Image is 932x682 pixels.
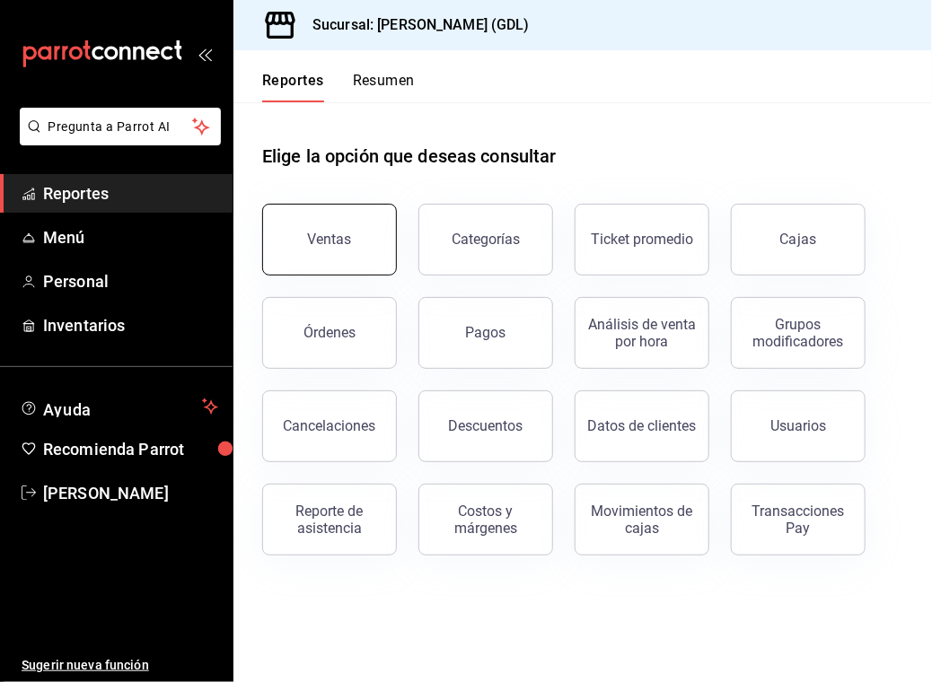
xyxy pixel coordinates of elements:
span: Inventarios [43,313,218,337]
button: Descuentos [418,390,553,462]
span: Personal [43,269,218,293]
button: Análisis de venta por hora [575,297,709,369]
button: Órdenes [262,297,397,369]
button: Ventas [262,204,397,275]
span: Recomienda Parrot [43,437,218,461]
div: Cancelaciones [284,417,376,434]
button: Transacciones Pay [731,484,866,555]
h1: Elige la opción que deseas consultar [262,143,557,170]
button: Movimientos de cajas [575,484,709,555]
span: Pregunta a Parrot AI [48,118,193,136]
div: Ticket promedio [591,231,693,248]
button: Resumen [353,72,415,102]
span: Sugerir nueva función [22,656,218,675]
div: Descuentos [449,417,523,434]
button: Pagos [418,297,553,369]
div: Usuarios [770,417,826,434]
span: Ayuda [43,396,195,417]
span: [PERSON_NAME] [43,481,218,505]
button: Grupos modificadores [731,297,866,369]
div: Ventas [308,231,352,248]
div: Datos de clientes [588,417,697,434]
button: Ticket promedio [575,204,709,275]
div: Reporte de asistencia [274,503,385,537]
button: Costos y márgenes [418,484,553,555]
button: open_drawer_menu [198,47,212,61]
button: Categorías [418,204,553,275]
div: Movimientos de cajas [586,503,698,537]
button: Usuarios [731,390,866,462]
div: Órdenes [303,324,356,341]
button: Cancelaciones [262,390,397,462]
div: Cajas [780,229,817,250]
div: Grupos modificadores [743,316,854,350]
button: Pregunta a Parrot AI [20,108,221,145]
button: Reportes [262,72,324,102]
div: Pagos [466,324,506,341]
div: Costos y márgenes [430,503,541,537]
span: Menú [43,225,218,249]
a: Pregunta a Parrot AI [13,130,221,149]
h3: Sucursal: [PERSON_NAME] (GDL) [298,14,530,36]
button: Reporte de asistencia [262,484,397,555]
div: navigation tabs [262,72,415,102]
div: Categorías [452,231,520,248]
span: Reportes [43,181,218,205]
a: Cajas [731,204,866,275]
button: Datos de clientes [575,390,709,462]
div: Análisis de venta por hora [586,316,698,350]
div: Transacciones Pay [743,503,854,537]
